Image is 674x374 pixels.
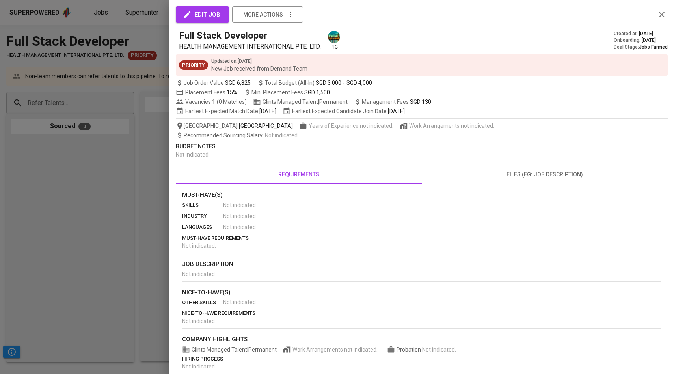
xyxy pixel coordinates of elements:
[343,79,345,87] span: -
[176,151,210,158] span: Not indicated .
[327,30,341,50] div: pic
[182,346,277,353] span: Glints Managed Talent | Permanent
[184,132,265,138] span: Recommended Sourcing Salary :
[243,10,283,20] span: more actions
[179,29,267,42] h5: Full Stack Developer
[328,31,340,43] img: a5d44b89-0c59-4c54-99d0-a63b29d42bd3.jpg
[179,62,208,69] span: Priority
[184,9,220,20] span: edit job
[409,122,494,130] span: Work Arrangements not indicated.
[182,355,661,363] p: hiring process
[614,37,668,44] div: Onboarding :
[182,271,216,277] span: Not indicated .
[253,98,348,106] span: Glints Managed Talent | Permanent
[185,89,237,95] span: Placement Fees
[642,37,656,44] span: [DATE]
[422,346,456,353] span: Not indicated .
[176,98,247,106] span: Vacancies ( 0 Matches )
[176,79,251,87] span: Job Order Value
[181,170,417,180] span: requirements
[176,142,668,151] p: Budget Notes
[176,122,293,130] span: [GEOGRAPHIC_DATA] ,
[182,363,216,370] span: Not indicated .
[265,132,299,138] span: Not indicated .
[259,107,276,115] span: [DATE]
[397,346,422,353] span: Probation
[639,44,668,50] span: Jobs Farmed
[410,99,431,105] span: SGD 130
[223,223,257,231] span: Not indicated .
[251,89,330,95] span: Min. Placement Fees
[292,346,378,353] span: Work Arrangements not indicated.
[182,260,661,269] p: job description
[176,6,229,23] button: edit job
[176,107,276,115] span: Earliest Expected Match Date
[182,234,661,242] p: must-have requirements
[309,122,393,130] span: Years of Experience not indicated.
[211,58,307,65] p: Updated on : [DATE]
[182,288,661,297] p: nice-to-have(s)
[232,6,303,23] button: more actions
[639,30,653,37] span: [DATE]
[239,122,293,130] span: [GEOGRAPHIC_DATA]
[182,212,223,220] p: industry
[283,107,405,115] span: Earliest Expected Candidate Join Date
[182,243,216,249] span: Not indicated .
[182,318,216,324] span: Not indicated .
[211,98,215,106] span: 1
[182,201,223,209] p: skills
[223,298,257,306] span: Not indicated .
[179,43,321,50] span: HEALTH MANAGEMENT INTERNATIONAL PTE. LTD.
[426,170,663,180] span: files (eg: job description)
[614,30,668,37] div: Created at :
[182,299,223,307] p: other skills
[182,335,661,344] p: company highlights
[346,79,372,87] span: SGD 4,000
[362,99,431,105] span: Management Fees
[316,79,341,87] span: SGD 3,000
[225,79,251,87] span: SGD 6,825
[182,191,661,200] p: Must-Have(s)
[227,89,237,95] span: 15%
[614,44,668,50] div: Deal Stage :
[182,309,661,317] p: nice-to-have requirements
[211,65,307,73] p: New Job received from Demand Team
[257,79,372,87] span: Total Budget (All-In)
[223,212,257,220] span: Not indicated .
[223,201,257,209] span: Not indicated .
[388,107,405,115] span: [DATE]
[182,223,223,231] p: languages
[304,89,330,95] span: SGD 1,500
